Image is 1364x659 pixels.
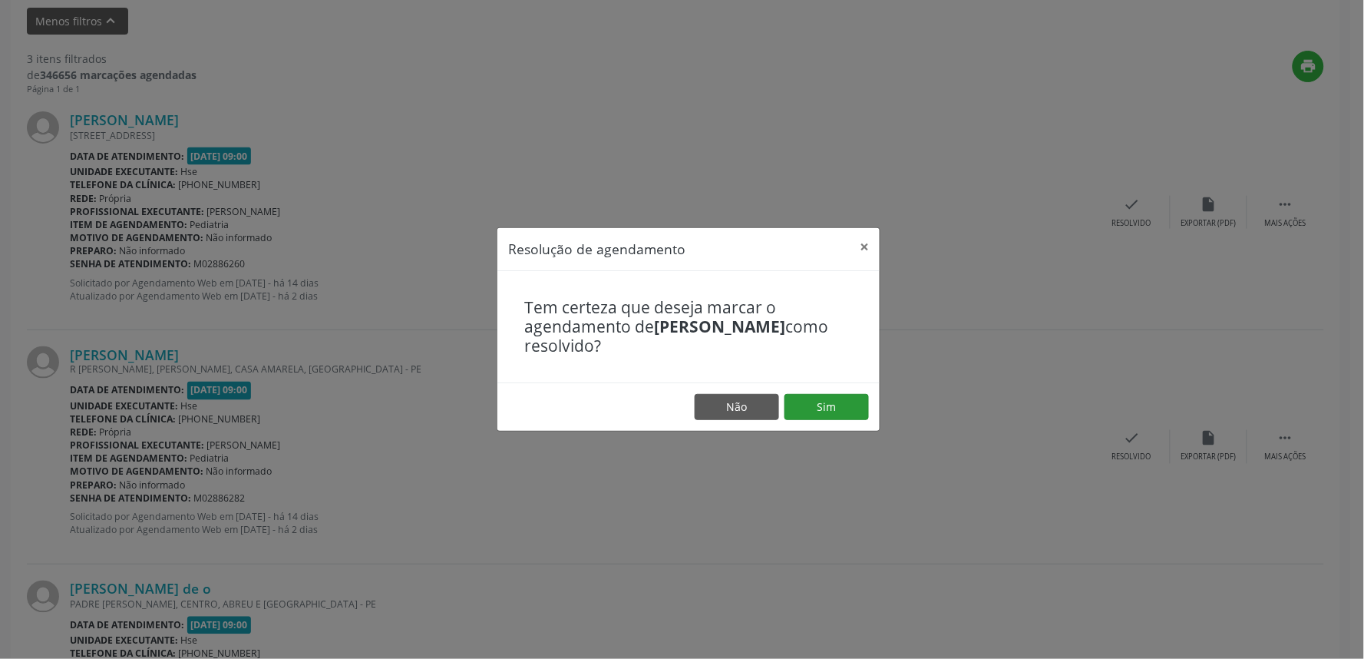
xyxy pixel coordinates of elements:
button: Não [695,394,779,420]
b: [PERSON_NAME] [654,316,785,337]
button: Close [849,228,880,266]
h4: Tem certeza que deseja marcar o agendamento de como resolvido? [524,298,853,356]
h5: Resolução de agendamento [508,239,685,259]
button: Sim [784,394,869,420]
